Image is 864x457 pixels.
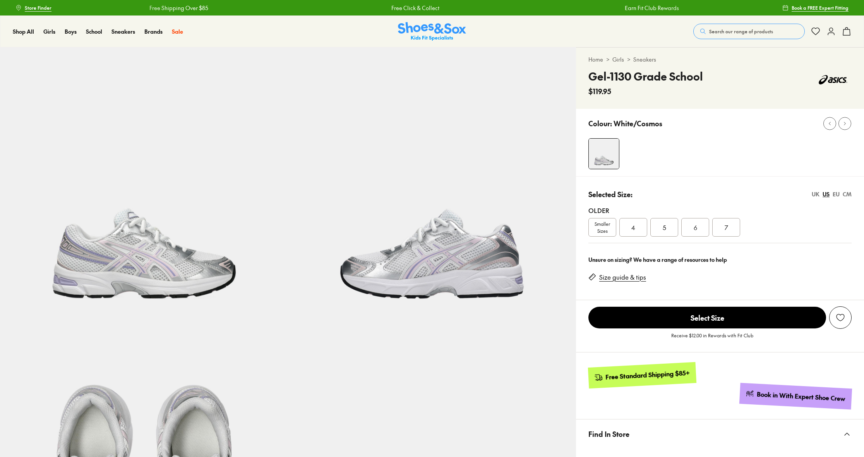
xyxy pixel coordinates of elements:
span: $119.95 [588,86,611,96]
div: Unsure on sizing? We have a range of resources to help [588,256,852,264]
a: Size guide & tips [599,273,646,282]
span: Boys [65,27,77,35]
p: Selected Size: [588,189,633,199]
span: Search our range of products [709,28,773,35]
a: Free Shipping Over $85 [147,4,206,12]
div: Older [588,206,852,215]
a: Sneakers [633,55,656,64]
p: Colour: [588,118,612,129]
p: Receive $12.00 in Rewards with Fit Club [671,332,753,346]
a: Shop All [13,27,34,36]
span: Sneakers [111,27,135,35]
h4: Gel-1130 Grade School [588,68,703,84]
a: Free Standard Shipping $85+ [588,362,696,388]
a: Sneakers [111,27,135,36]
span: Find In Store [588,423,629,445]
a: Earn Fit Club Rewards [622,4,677,12]
a: Brands [144,27,163,36]
span: 5 [663,223,666,232]
button: Add to Wishlist [829,306,852,329]
a: Girls [612,55,624,64]
a: Shoes & Sox [398,22,466,41]
a: Girls [43,27,55,36]
a: Store Finder [15,1,51,15]
span: 6 [694,223,697,232]
a: Home [588,55,603,64]
a: Sale [172,27,183,36]
span: 7 [725,223,728,232]
img: 5-551461_1 [288,47,576,335]
div: US [823,190,830,198]
span: Girls [43,27,55,35]
button: Find In Store [576,419,864,448]
img: Vendor logo [814,68,852,91]
span: Book a FREE Expert Fitting [792,4,849,11]
a: Free Click & Collect [389,4,437,12]
p: White/Cosmos [614,118,662,129]
a: Boys [65,27,77,36]
span: Smaller Sizes [589,220,616,234]
img: SNS_Logo_Responsive.svg [398,22,466,41]
div: > > [588,55,852,64]
div: CM [843,190,852,198]
span: School [86,27,102,35]
span: 4 [631,223,635,232]
div: Book in With Expert Shoe Crew [757,390,846,403]
img: 4-551460_1 [589,139,619,169]
div: Free Standard Shipping $85+ [605,369,690,381]
span: Brands [144,27,163,35]
span: Sale [172,27,183,35]
div: EU [833,190,840,198]
button: Select Size [588,306,826,329]
a: Book a FREE Expert Fitting [782,1,849,15]
button: Search our range of products [693,24,805,39]
span: Store Finder [25,4,51,11]
span: Shop All [13,27,34,35]
a: Book in With Expert Shoe Crew [739,383,852,410]
a: School [86,27,102,36]
div: UK [812,190,819,198]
